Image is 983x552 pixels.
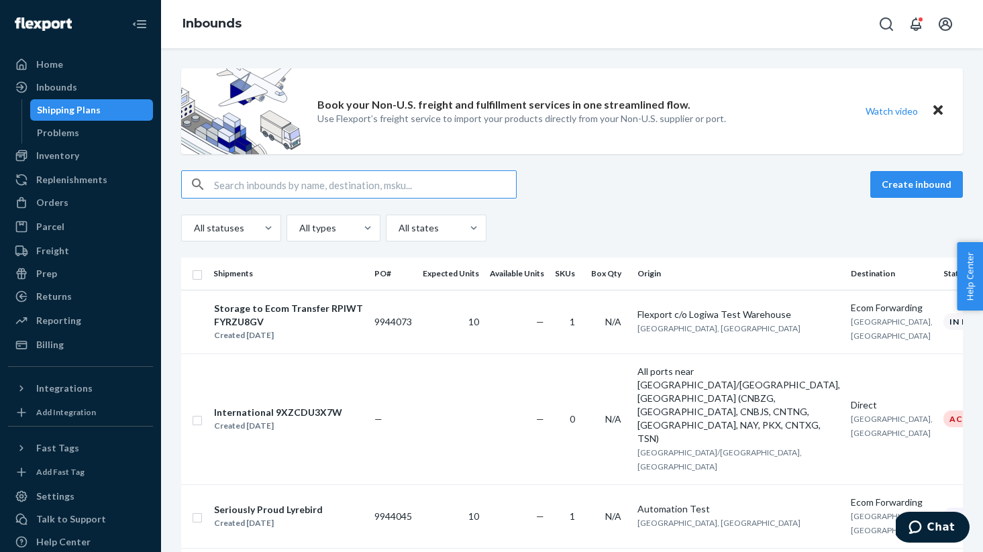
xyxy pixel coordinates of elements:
button: Close Navigation [126,11,153,38]
div: Inbounds [36,80,77,94]
div: Direct [851,398,933,412]
th: Box Qty [586,258,632,290]
th: Shipments [208,258,369,290]
div: Seriously Proud Lyrebird [214,503,323,516]
a: Parcel [8,216,153,237]
div: Prep [36,267,57,280]
img: Flexport logo [15,17,72,31]
input: All states [397,221,399,235]
button: Help Center [957,242,983,311]
span: 1 [570,510,575,522]
div: Replenishments [36,173,107,186]
button: Create inbound [870,171,963,198]
div: Home [36,58,63,71]
th: Available Units [484,258,550,290]
a: Shipping Plans [30,99,154,121]
div: Created [DATE] [214,329,363,342]
th: Origin [632,258,845,290]
th: Destination [845,258,938,290]
div: Billing [36,338,64,351]
td: 9944045 [369,484,417,548]
span: [GEOGRAPHIC_DATA], [GEOGRAPHIC_DATA] [637,518,800,528]
span: — [536,316,544,327]
div: Returns [36,290,72,303]
div: Freight [36,244,69,258]
span: — [374,413,382,425]
a: Orders [8,192,153,213]
div: Automation Test [637,502,840,516]
span: 1 [570,316,575,327]
ol: breadcrumbs [172,5,252,44]
span: [GEOGRAPHIC_DATA], [GEOGRAPHIC_DATA] [637,323,800,333]
span: — [536,510,544,522]
a: Settings [8,486,153,507]
button: Close [929,101,947,121]
button: Open account menu [932,11,959,38]
div: Help Center [36,535,91,549]
th: Expected Units [417,258,484,290]
a: Replenishments [8,169,153,190]
button: Open notifications [902,11,929,38]
a: Inbounds [8,76,153,98]
span: N/A [605,510,621,522]
div: Settings [36,490,74,503]
a: Prep [8,263,153,284]
div: Inventory [36,149,79,162]
p: Use Flexport’s freight service to import your products directly from your Non-U.S. supplier or port. [317,112,726,125]
span: — [536,413,544,425]
div: Fast Tags [36,441,79,455]
span: 10 [468,316,479,327]
div: Flexport c/o Logiwa Test Warehouse [637,308,840,321]
span: [GEOGRAPHIC_DATA], [GEOGRAPHIC_DATA] [851,511,933,535]
p: Book your Non-U.S. freight and fulfillment services in one streamlined flow. [317,97,690,113]
span: [GEOGRAPHIC_DATA], [GEOGRAPHIC_DATA] [851,414,933,438]
td: 9944073 [369,290,417,353]
div: Created [DATE] [214,516,323,530]
button: Watch video [857,101,927,121]
span: 0 [570,413,575,425]
a: Inventory [8,145,153,166]
span: [GEOGRAPHIC_DATA], [GEOGRAPHIC_DATA] [851,317,933,341]
div: Reporting [36,314,81,327]
a: Freight [8,240,153,262]
a: Billing [8,334,153,355]
input: All types [298,221,299,235]
th: PO# [369,258,417,290]
span: 10 [468,510,479,522]
a: Inbounds [183,16,242,31]
div: Talk to Support [36,512,106,526]
span: N/A [605,316,621,327]
div: All ports near [GEOGRAPHIC_DATA]/[GEOGRAPHIC_DATA], [GEOGRAPHIC_DATA] (CNBZG, [GEOGRAPHIC_DATA], ... [637,365,840,445]
div: Problems [37,126,79,140]
button: Open Search Box [873,11,900,38]
div: Add Integration [36,406,96,418]
div: Created [DATE] [214,419,342,433]
a: Returns [8,286,153,307]
a: Problems [30,122,154,144]
div: Ecom Forwarding [851,301,933,315]
div: Integrations [36,382,93,395]
a: Reporting [8,310,153,331]
div: Orders [36,196,68,209]
th: SKUs [550,258,586,290]
span: [GEOGRAPHIC_DATA]/[GEOGRAPHIC_DATA], [GEOGRAPHIC_DATA] [637,447,802,472]
div: Add Fast Tag [36,466,85,478]
div: Shipping Plans [37,103,101,117]
span: N/A [605,413,621,425]
iframe: Opens a widget where you can chat to one of our agents [896,512,970,545]
a: Add Fast Tag [8,464,153,480]
input: Search inbounds by name, destination, msku... [214,171,516,198]
div: Ecom Forwarding [851,496,933,509]
a: Add Integration [8,404,153,421]
div: Storage to Ecom Transfer RPIWTFYRZU8GV [214,302,363,329]
div: Parcel [36,220,64,233]
a: Home [8,54,153,75]
div: International 9XZCDU3X7W [214,406,342,419]
button: Fast Tags [8,437,153,459]
button: Integrations [8,378,153,399]
input: All statuses [193,221,194,235]
button: Talk to Support [8,508,153,530]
